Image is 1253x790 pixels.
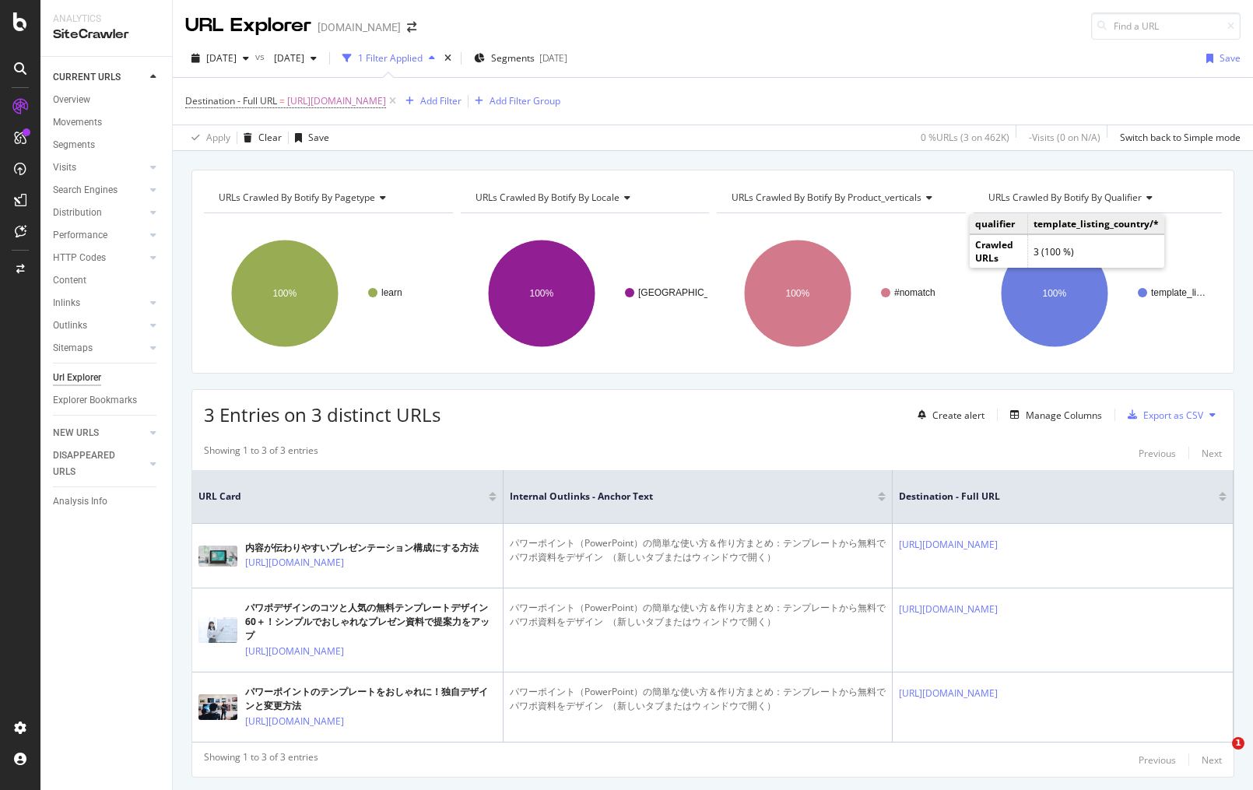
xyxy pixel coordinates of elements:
[1151,287,1206,298] text: template_li…
[204,226,451,361] svg: A chart.
[268,46,323,71] button: [DATE]
[899,686,998,701] a: [URL][DOMAIN_NAME]
[974,226,1220,361] svg: A chart.
[204,402,440,427] span: 3 Entries on 3 distinct URLs
[308,131,329,144] div: Save
[1139,753,1176,767] div: Previous
[732,191,921,204] span: URLs Crawled By Botify By product_verticals
[287,90,386,112] span: [URL][DOMAIN_NAME]
[53,340,93,356] div: Sitemaps
[510,685,886,713] div: パワーポイント（PowerPoint）の簡単な使い方＆作り方まとめ：テンプレートから無料でパワポ資料をデザイン ⁠ （新しいタブまたはウィンドウで開く）
[237,125,282,150] button: Clear
[53,448,132,480] div: DISAPPEARED URLS
[53,114,161,131] a: Movements
[53,182,118,198] div: Search Engines
[185,94,277,107] span: Destination - Full URL
[899,490,1195,504] span: Destination - Full URL
[441,51,455,66] div: times
[53,493,161,510] a: Analysis Info
[53,227,146,244] a: Performance
[53,272,161,289] a: Content
[258,131,282,144] div: Clear
[472,185,696,210] h4: URLs Crawled By Botify By locale
[318,19,401,35] div: [DOMAIN_NAME]
[206,51,237,65] span: 2025 Sep. 28th
[198,546,237,567] img: main image
[53,250,146,266] a: HTTP Codes
[510,536,886,564] div: パワーポイント（PowerPoint）の簡単な使い方＆作り方まとめ：テンプレートから無料でパワポ資料をデザイン ⁠ （新しいタブまたはウィンドウで開く）
[894,287,935,298] text: #nomatch
[279,94,285,107] span: =
[970,214,1028,234] td: qualifier
[53,182,146,198] a: Search Engines
[53,318,87,334] div: Outlinks
[407,22,416,33] div: arrow-right-arrow-left
[53,392,161,409] a: Explorer Bookmarks
[53,425,146,441] a: NEW URLS
[1114,125,1241,150] button: Switch back to Simple mode
[1143,409,1203,422] div: Export as CSV
[1028,214,1165,234] td: template_listing_country/*
[1220,51,1241,65] div: Save
[53,92,90,108] div: Overview
[204,444,318,462] div: Showing 1 to 3 of 3 entries
[53,227,107,244] div: Performance
[53,295,80,311] div: Inlinks
[53,425,99,441] div: NEW URLS
[53,205,102,221] div: Distribution
[529,288,553,299] text: 100%
[185,125,230,150] button: Apply
[1200,737,1237,774] iframe: Intercom live chat
[245,555,344,571] a: [URL][DOMAIN_NAME]
[185,12,311,39] div: URL Explorer
[53,250,106,266] div: HTTP Codes
[1120,131,1241,144] div: Switch back to Simple mode
[399,92,462,111] button: Add Filter
[53,318,146,334] a: Outlinks
[717,226,963,361] svg: A chart.
[336,46,441,71] button: 1 Filter Applied
[53,92,161,108] a: Overview
[461,226,707,361] svg: A chart.
[198,617,237,643] img: main image
[53,295,146,311] a: Inlinks
[198,694,237,720] img: main image
[245,601,497,643] div: パワポデザインのコツと人気の無料テンプレートデザイン60＋！シンプルでおしゃれなプレゼン資料で提案力をアップ
[53,392,137,409] div: Explorer Bookmarks
[255,50,268,63] span: vs
[539,51,567,65] div: [DATE]
[198,490,485,504] span: URL Card
[468,46,574,71] button: Segments[DATE]
[1004,406,1102,424] button: Manage Columns
[1042,288,1066,299] text: 100%
[1139,447,1176,460] div: Previous
[1202,447,1222,460] div: Next
[53,272,86,289] div: Content
[245,714,344,729] a: [URL][DOMAIN_NAME]
[1029,131,1100,144] div: - Visits ( 0 on N/A )
[273,288,297,299] text: 100%
[476,191,619,204] span: URLs Crawled By Botify By locale
[268,51,304,65] span: 2025 Sep. 7th
[53,160,146,176] a: Visits
[216,185,439,210] h4: URLs Crawled By Botify By pagetype
[491,51,535,65] span: Segments
[728,185,952,210] h4: URLs Crawled By Botify By product_verticals
[289,125,329,150] button: Save
[53,370,161,386] a: Url Explorer
[53,69,121,86] div: CURRENT URLS
[786,288,810,299] text: 100%
[970,235,1028,269] td: Crawled URLs
[204,750,318,769] div: Showing 1 to 3 of 3 entries
[53,137,95,153] div: Segments
[985,185,1209,210] h4: URLs Crawled By Botify By qualifier
[911,402,984,427] button: Create alert
[245,541,479,555] div: 内容が伝わりやすいプレゼンテーション構成にする方法
[510,490,855,504] span: Internal Outlinks - Anchor Text
[1232,737,1244,750] span: 1
[53,69,146,86] a: CURRENT URLS
[1091,12,1241,40] input: Find a URL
